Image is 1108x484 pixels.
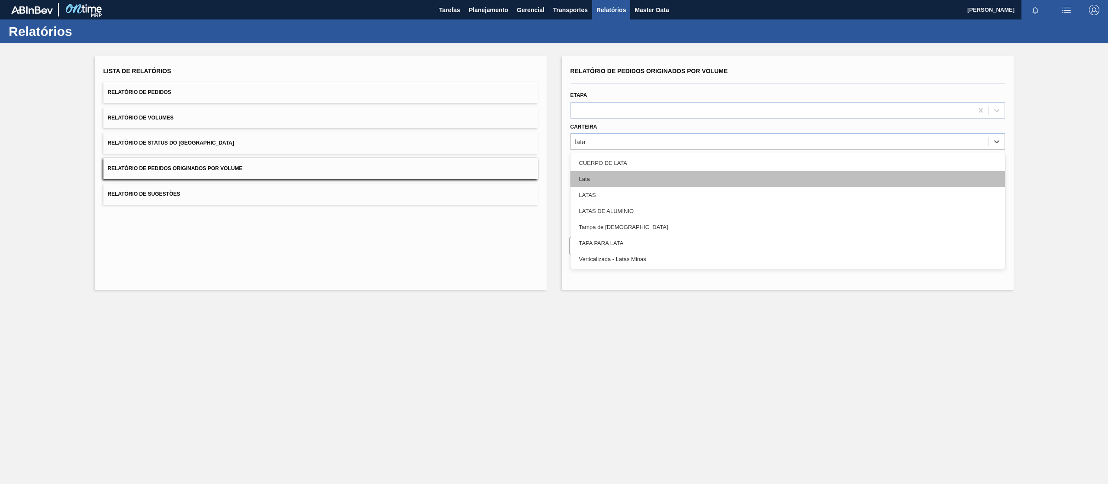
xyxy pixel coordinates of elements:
img: Logout [1089,5,1099,15]
span: Relatório de Sugestões [108,191,180,197]
span: Relatório de Status do [GEOGRAPHIC_DATA] [108,140,234,146]
span: Tarefas [439,5,460,15]
span: Lista de Relatórios [103,68,171,74]
span: Relatórios [596,5,626,15]
img: userActions [1061,5,1072,15]
div: LATAS DE ALUMINIO [570,203,1005,219]
span: Gerencial [517,5,544,15]
span: Relatório de Volumes [108,115,174,121]
label: Etapa [570,92,587,98]
span: Transportes [553,5,588,15]
div: TAPA PARA LATA [570,235,1005,251]
button: Notificações [1021,4,1049,16]
span: Relatório de Pedidos Originados por Volume [108,165,243,171]
button: Relatório de Status do [GEOGRAPHIC_DATA] [103,132,538,154]
button: Limpar [570,237,783,255]
button: Relatório de Sugestões [103,184,538,205]
span: Relatório de Pedidos [108,89,171,95]
button: Relatório de Pedidos [103,82,538,103]
img: TNhmsLtSVTkK8tSr43FrP2fwEKptu5GPRR3wAAAABJRU5ErkJggg== [11,6,53,14]
span: Relatório de Pedidos Originados por Volume [570,68,728,74]
div: Lata [570,171,1005,187]
button: Relatório de Volumes [103,107,538,129]
div: LATAS [570,187,1005,203]
span: Planejamento [469,5,508,15]
div: Tampa de [DEMOGRAPHIC_DATA] [570,219,1005,235]
div: CUERPO DE LATA [570,155,1005,171]
div: Verticalizada - Latas Minas [570,251,1005,267]
button: Relatório de Pedidos Originados por Volume [103,158,538,179]
h1: Relatórios [9,26,162,36]
span: Master Data [635,5,669,15]
label: Carteira [570,124,597,130]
